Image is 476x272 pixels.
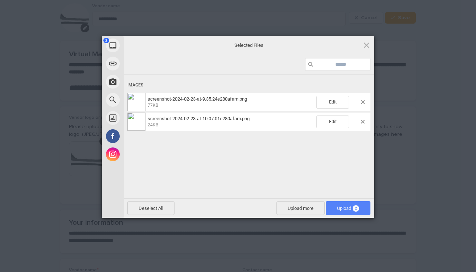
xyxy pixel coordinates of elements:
div: Take Photo [102,73,189,91]
span: Click here or hit ESC to close picker [362,41,370,49]
div: Instagram [102,145,189,163]
span: Edit [316,96,349,109]
div: Facebook [102,127,189,145]
span: Upload [337,206,359,211]
div: Link (URL) [102,54,189,73]
span: 2 [103,38,109,43]
span: Upload [326,201,370,215]
img: 2041106a-057b-4a82-987f-87c7784dfc2f [127,93,145,111]
span: Edit [316,115,349,128]
span: 24KB [148,122,158,127]
span: screenshot-2024-02-23-at-10.07.01e280afam.png [148,116,250,121]
span: Selected Files [176,42,321,48]
span: screenshot-2024-02-23-at-10.07.01e280afam.png [145,116,316,128]
span: Deselect All [127,201,175,215]
span: 2 [353,205,359,212]
span: screenshot-2024-02-23-at-9.35.24e280afam.png [148,96,247,102]
div: Web Search [102,91,189,109]
span: Upload more [276,201,325,215]
span: screenshot-2024-02-23-at-9.35.24e280afam.png [145,96,316,108]
div: My Device [102,36,189,54]
img: 1652eb5a-04fa-4a56-bd1c-85ec5e0b779b [127,113,145,131]
div: Unsplash [102,109,189,127]
span: 77KB [148,103,158,108]
div: Images [127,78,370,92]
